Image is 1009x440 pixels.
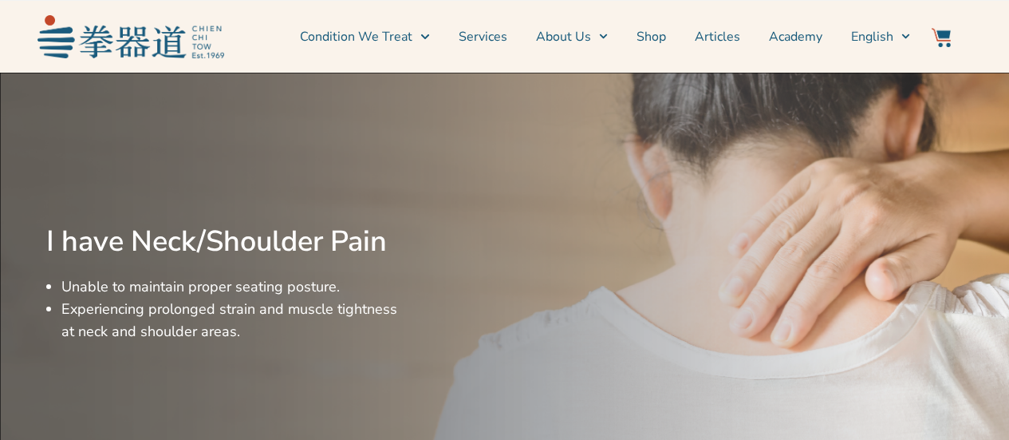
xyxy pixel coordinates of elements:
li: Experiencing prolonged strain and muscle tightness at neck and shoulder areas. [61,298,404,343]
a: Articles [695,17,740,57]
h2: I have Neck/Shoulder Pain [46,224,404,260]
a: English [851,17,910,57]
nav: Menu [232,17,910,57]
li: Unable to maintain proper seating posture. [61,275,404,298]
span: English [851,27,893,46]
a: Academy [769,17,822,57]
img: Website Icon-03 [932,28,951,47]
a: Condition We Treat [300,17,429,57]
a: About Us [536,17,608,57]
a: Services [459,17,507,57]
a: Shop [637,17,666,57]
